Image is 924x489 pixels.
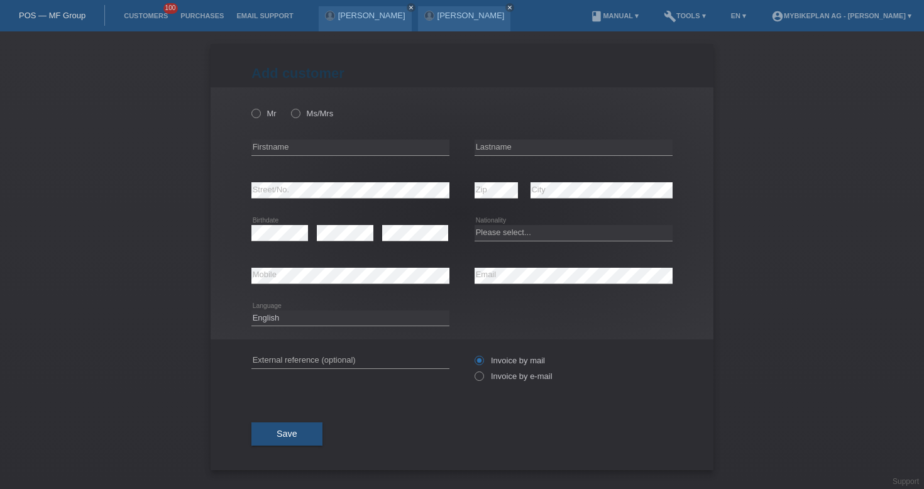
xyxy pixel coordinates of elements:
[771,10,784,23] i: account_circle
[408,4,414,11] i: close
[19,11,85,20] a: POS — MF Group
[291,109,299,117] input: Ms/Mrs
[174,12,230,19] a: Purchases
[251,422,322,446] button: Save
[163,3,179,14] span: 100
[251,65,673,81] h1: Add customer
[475,356,545,365] label: Invoice by mail
[590,10,603,23] i: book
[251,109,277,118] label: Mr
[475,371,483,387] input: Invoice by e-mail
[657,12,712,19] a: buildTools ▾
[664,10,676,23] i: build
[507,4,513,11] i: close
[893,477,919,486] a: Support
[475,371,553,381] label: Invoice by e-mail
[118,12,174,19] a: Customers
[338,11,405,20] a: [PERSON_NAME]
[291,109,333,118] label: Ms/Mrs
[475,356,483,371] input: Invoice by mail
[407,3,415,12] a: close
[277,429,297,439] span: Save
[251,109,260,117] input: Mr
[584,12,645,19] a: bookManual ▾
[437,11,505,20] a: [PERSON_NAME]
[505,3,514,12] a: close
[725,12,752,19] a: EN ▾
[765,12,918,19] a: account_circleMybikeplan AG - [PERSON_NAME] ▾
[230,12,299,19] a: Email Support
